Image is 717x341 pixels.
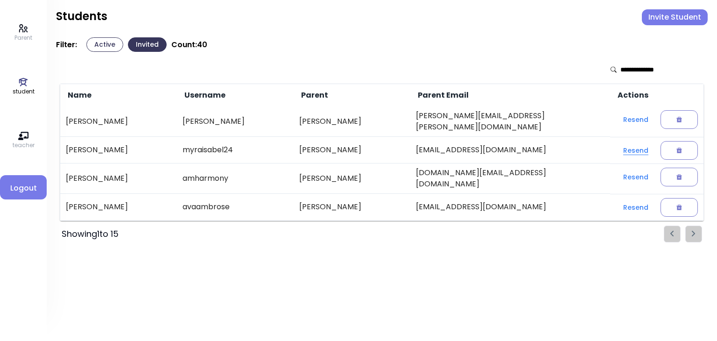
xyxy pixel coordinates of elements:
a: Parent [14,23,32,42]
td: [PERSON_NAME] [60,163,177,194]
span: Logout [7,183,39,194]
button: Resend [616,169,656,185]
span: Parent Email [416,90,469,101]
td: [PERSON_NAME] [294,194,410,221]
button: Invite Student [642,9,708,25]
td: [PERSON_NAME] [60,107,177,137]
td: [PERSON_NAME] [60,194,177,221]
td: [PERSON_NAME] [177,107,294,137]
button: Resend [616,142,656,159]
button: Active [86,37,123,52]
td: [PERSON_NAME] [60,137,177,163]
span: Parent [299,90,328,101]
span: Actions [616,90,648,101]
a: student [13,77,35,96]
td: [PERSON_NAME] [294,137,410,163]
button: Invited [128,37,167,52]
a: teacher [13,131,35,149]
p: Filter: [56,40,77,50]
span: Name [66,90,91,101]
h2: Students [56,9,107,23]
button: Resend [616,199,656,216]
span: Username [183,90,225,101]
ul: Pagination [664,226,702,242]
button: Resend [616,111,656,128]
div: Showing 1 to 15 [62,227,119,241]
td: [PERSON_NAME] [294,163,410,194]
p: student [13,87,35,96]
td: [EMAIL_ADDRESS][DOMAIN_NAME] [410,194,611,221]
td: [PERSON_NAME] [294,107,410,137]
td: [EMAIL_ADDRESS][DOMAIN_NAME] [410,137,611,163]
td: [PERSON_NAME][EMAIL_ADDRESS][PERSON_NAME][DOMAIN_NAME] [410,107,611,137]
td: avaambrose [177,194,294,221]
td: [DOMAIN_NAME][EMAIL_ADDRESS][DOMAIN_NAME] [410,163,611,194]
p: Count: 40 [171,40,207,50]
p: Parent [14,34,32,42]
p: teacher [13,141,35,149]
td: amharmony [177,163,294,194]
td: myraisabel24 [177,137,294,163]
